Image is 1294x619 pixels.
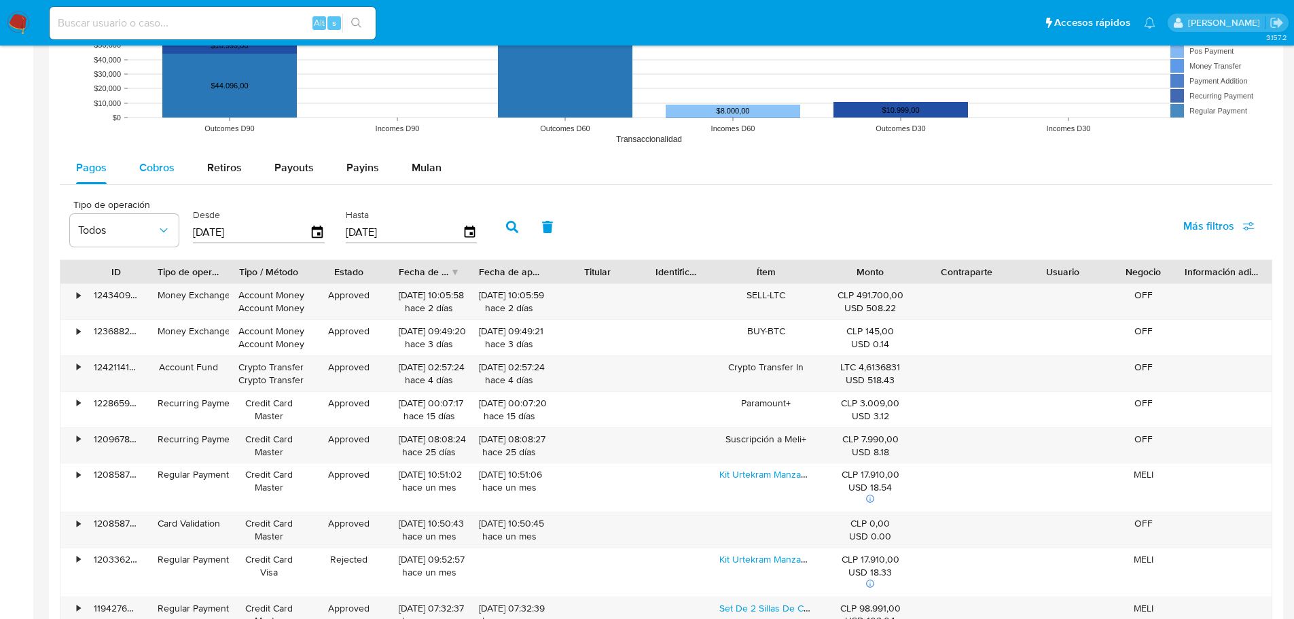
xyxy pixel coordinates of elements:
[332,16,336,29] span: s
[342,14,370,33] button: search-icon
[1188,16,1265,29] p: nicolas.tyrkiel@mercadolibre.com
[50,14,376,32] input: Buscar usuario o caso...
[1266,32,1287,43] span: 3.157.2
[1054,16,1130,30] span: Accesos rápidos
[1144,17,1155,29] a: Notificaciones
[1270,16,1284,30] a: Salir
[314,16,325,29] span: Alt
